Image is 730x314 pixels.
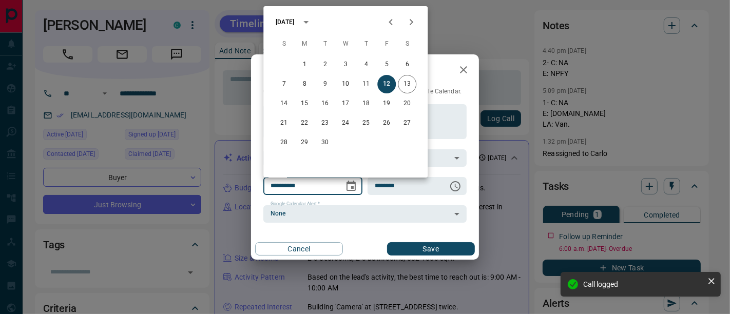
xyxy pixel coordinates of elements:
button: 16 [316,94,334,113]
button: 6 [398,55,416,74]
button: 21 [275,114,293,132]
button: 25 [357,114,375,132]
button: 18 [357,94,375,113]
button: calendar view is open, switch to year view [297,13,315,31]
button: 19 [377,94,396,113]
span: Tuesday [316,34,334,54]
button: 28 [275,133,293,152]
button: Choose date, selected date is Sep 12, 2025 [341,176,361,197]
h2: Edit Task [251,54,318,87]
button: 12 [377,75,396,93]
button: Previous month [380,12,401,32]
button: 23 [316,114,334,132]
button: 5 [377,55,396,74]
button: 2 [316,55,334,74]
div: [DATE] [276,17,294,27]
button: 9 [316,75,334,93]
button: 17 [336,94,355,113]
button: 4 [357,55,375,74]
span: Thursday [357,34,375,54]
button: 27 [398,114,416,132]
span: Wednesday [336,34,355,54]
button: 3 [336,55,355,74]
button: 30 [316,133,334,152]
span: Monday [295,34,314,54]
label: Google Calendar Alert [271,201,320,207]
button: 14 [275,94,293,113]
button: 1 [295,55,314,74]
button: 20 [398,94,416,113]
button: Choose time, selected time is 6:00 AM [445,176,466,197]
button: 24 [336,114,355,132]
span: Saturday [398,34,416,54]
button: 29 [295,133,314,152]
button: 26 [377,114,396,132]
button: Save [387,242,475,256]
button: Cancel [255,242,343,256]
button: 10 [336,75,355,93]
button: 11 [357,75,375,93]
button: 22 [295,114,314,132]
span: Friday [377,34,396,54]
div: None [263,205,467,223]
button: Next month [401,12,421,32]
button: 15 [295,94,314,113]
button: 13 [398,75,416,93]
button: 7 [275,75,293,93]
button: 8 [295,75,314,93]
span: Sunday [275,34,293,54]
div: Call logged [583,280,703,288]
